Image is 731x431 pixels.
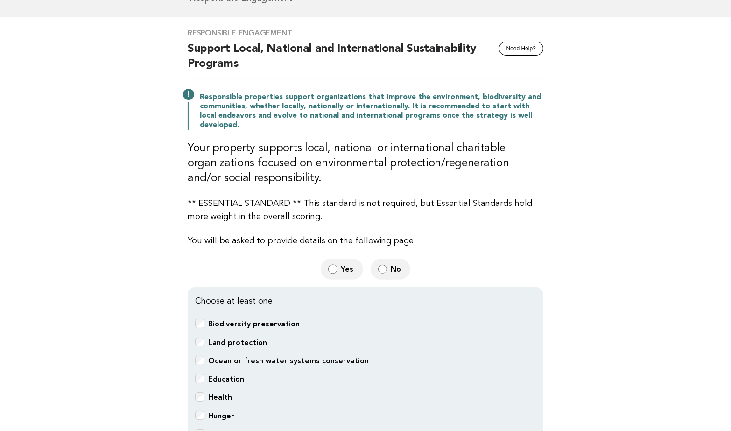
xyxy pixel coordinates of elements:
p: Responsible properties support organizations that improve the environment, biodiversity and commu... [200,92,543,130]
span: No [391,264,403,274]
span: Yes [341,264,356,274]
b: Land protection [208,338,267,347]
h3: Your property supports local, national or international charitable organizations focused on envir... [188,141,543,186]
b: Biodiversity preservation [208,319,300,328]
p: Choose at least one: [195,295,536,308]
button: Need Help? [499,42,543,56]
h2: Support Local, National and International Sustainability Programs [188,42,543,79]
b: Ocean or fresh water systems conservation [208,356,369,365]
p: ** ESSENTIAL STANDARD ** This standard is not required, but Essential Standards hold more weight ... [188,197,543,223]
input: No [378,264,387,274]
input: Yes [328,264,337,274]
b: Hunger [208,411,234,420]
b: Education [208,374,244,383]
h3: Responsible Engagement [188,28,543,38]
b: Health [208,393,232,402]
p: You will be asked to provide details on the following page. [188,234,543,247]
